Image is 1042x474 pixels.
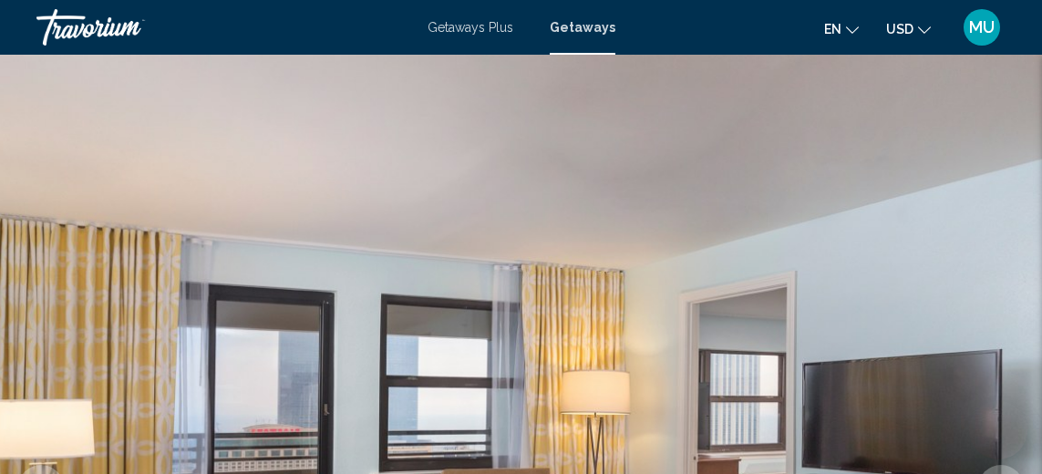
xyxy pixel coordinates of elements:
iframe: Button to launch messaging window [969,401,1027,459]
span: MU [969,18,995,36]
a: Travorium [36,9,409,46]
a: Getaways Plus [428,20,513,35]
span: USD [886,22,913,36]
button: User Menu [958,8,1006,46]
button: Change currency [886,15,931,42]
a: Getaways [550,20,615,35]
span: en [824,22,841,36]
button: Change language [824,15,859,42]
